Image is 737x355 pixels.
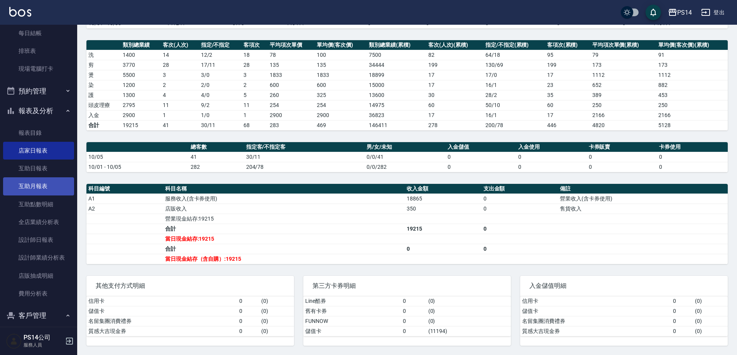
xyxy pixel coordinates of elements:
[303,326,401,336] td: 儲值卡
[189,142,244,152] th: 總客數
[199,100,242,110] td: 9 / 2
[671,296,693,306] td: 0
[545,100,590,110] td: 60
[3,124,74,142] a: 報表目錄
[161,90,199,100] td: 4
[367,90,426,100] td: 13600
[3,81,74,101] button: 預約管理
[268,70,315,80] td: 1833
[587,142,658,152] th: 卡券販賣
[482,244,558,254] td: 0
[545,90,590,100] td: 35
[520,326,671,336] td: 質感大吉現金券
[121,100,161,110] td: 2795
[242,90,268,100] td: 5
[482,204,558,214] td: 0
[545,110,590,120] td: 17
[86,40,728,131] table: a dense table
[3,231,74,249] a: 設計師日報表
[405,224,482,234] td: 19215
[86,152,189,162] td: 10/05
[86,142,728,172] table: a dense table
[163,214,405,224] td: 營業現金結存:19215
[590,80,657,90] td: 652
[482,224,558,234] td: 0
[516,162,587,172] td: 0
[199,120,242,130] td: 30/11
[237,316,260,326] td: 0
[189,152,244,162] td: 41
[483,90,545,100] td: 28 / 2
[3,267,74,285] a: 店販抽成明細
[86,296,237,306] td: 信用卡
[86,204,163,214] td: A2
[693,306,728,316] td: ( 0 )
[483,70,545,80] td: 17 / 0
[161,80,199,90] td: 2
[587,162,658,172] td: 0
[446,142,516,152] th: 入金儲值
[671,316,693,326] td: 0
[121,50,161,60] td: 1400
[405,184,482,194] th: 收入金額
[367,40,426,50] th: 類別總業績(累積)
[520,306,671,316] td: 儲值卡
[199,80,242,90] td: 2 / 0
[24,334,63,341] h5: PS14公司
[86,306,237,316] td: 儲值卡
[161,70,199,80] td: 3
[367,120,426,130] td: 146411
[401,296,426,306] td: 0
[161,40,199,50] th: 客次(人次)
[520,296,671,306] td: 信用卡
[656,100,728,110] td: 250
[121,80,161,90] td: 1200
[426,70,483,80] td: 17
[242,70,268,80] td: 3
[3,177,74,195] a: 互助月報表
[367,100,426,110] td: 14975
[671,306,693,316] td: 0
[315,40,367,50] th: 單均價(客次價)
[242,60,268,70] td: 28
[426,100,483,110] td: 60
[426,90,483,100] td: 30
[161,60,199,70] td: 28
[86,316,237,326] td: 名留集團消費禮券
[367,110,426,120] td: 36823
[268,60,315,70] td: 135
[86,80,121,90] td: 染
[242,80,268,90] td: 2
[671,326,693,336] td: 0
[268,50,315,60] td: 78
[189,162,244,172] td: 282
[3,160,74,177] a: 互助日報表
[3,42,74,60] a: 排班表
[242,50,268,60] td: 18
[482,194,558,204] td: 0
[86,194,163,204] td: A1
[3,24,74,42] a: 每日結帳
[3,285,74,302] a: 費用分析表
[520,296,728,336] table: a dense table
[86,60,121,70] td: 剪
[244,152,365,162] td: 30/11
[698,5,728,20] button: 登出
[483,40,545,50] th: 指定/不指定(累積)
[3,60,74,78] a: 現場電腦打卡
[590,100,657,110] td: 250
[426,50,483,60] td: 82
[3,195,74,213] a: 互助點數明細
[86,120,121,130] td: 合計
[161,110,199,120] td: 1
[313,282,502,290] span: 第三方卡券明細
[520,316,671,326] td: 名留集團消費禮券
[558,184,728,194] th: 備註
[268,100,315,110] td: 254
[426,326,511,336] td: ( 11194 )
[587,152,658,162] td: 0
[405,244,482,254] td: 0
[121,40,161,50] th: 類別總業績
[656,110,728,120] td: 2166
[545,60,590,70] td: 199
